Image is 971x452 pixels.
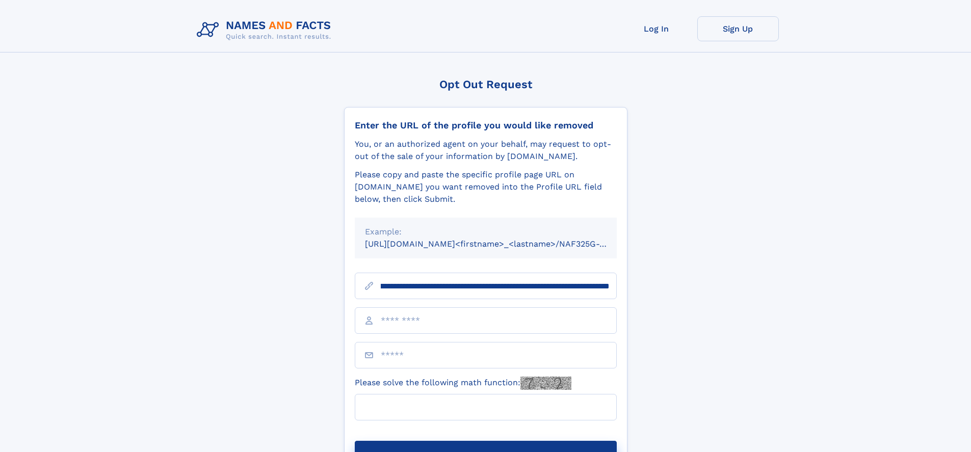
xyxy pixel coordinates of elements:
[697,16,779,41] a: Sign Up
[193,16,339,44] img: Logo Names and Facts
[355,169,617,205] div: Please copy and paste the specific profile page URL on [DOMAIN_NAME] you want removed into the Pr...
[616,16,697,41] a: Log In
[365,226,607,238] div: Example:
[355,138,617,163] div: You, or an authorized agent on your behalf, may request to opt-out of the sale of your informatio...
[365,239,636,249] small: [URL][DOMAIN_NAME]<firstname>_<lastname>/NAF325G-xxxxxxxx
[355,377,571,390] label: Please solve the following math function:
[355,120,617,131] div: Enter the URL of the profile you would like removed
[344,78,627,91] div: Opt Out Request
